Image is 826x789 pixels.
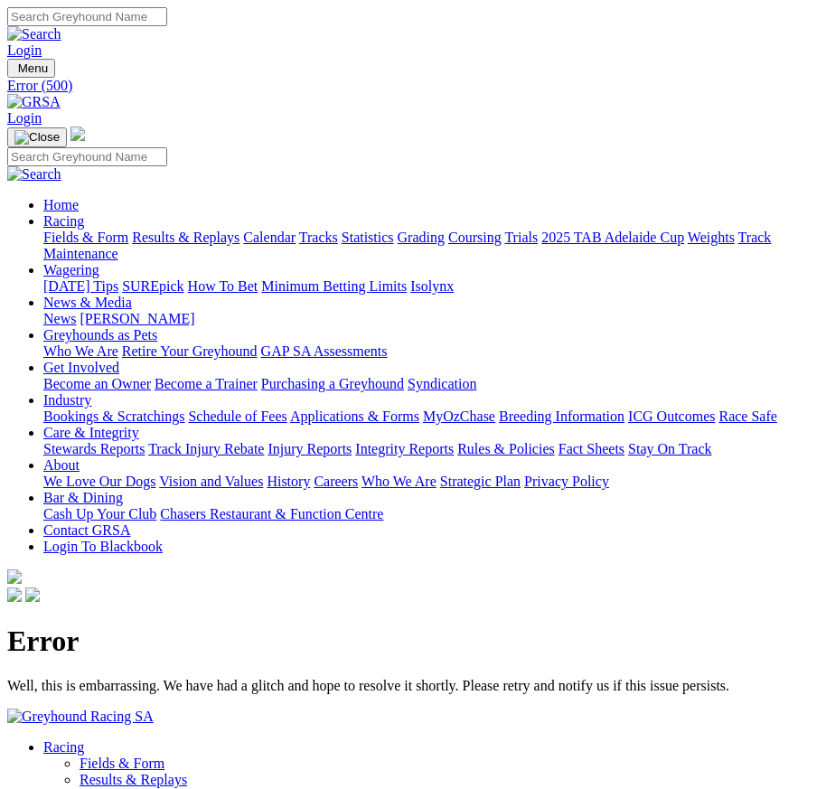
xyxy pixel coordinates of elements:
a: Vision and Values [159,474,263,489]
a: ICG Outcomes [628,409,715,424]
a: Bookings & Scratchings [43,409,184,424]
a: Track Maintenance [43,230,771,261]
a: Grading [398,230,445,245]
a: Home [43,197,79,212]
a: Login To Blackbook [43,539,163,554]
a: Weights [688,230,735,245]
a: 2025 TAB Adelaide Cup [541,230,684,245]
a: Isolynx [410,278,454,294]
div: Get Involved [43,376,819,392]
a: Stewards Reports [43,441,145,456]
div: Racing [43,230,819,262]
img: twitter.svg [25,587,40,602]
a: Chasers Restaurant & Function Centre [160,506,383,521]
a: Racing [43,739,84,755]
a: Syndication [408,376,476,391]
a: Tracks [299,230,338,245]
div: Wagering [43,278,819,295]
a: Retire Your Greyhound [122,343,258,359]
a: Contact GRSA [43,522,130,538]
a: Stay On Track [628,441,711,456]
a: Greyhounds as Pets [43,327,157,343]
img: GRSA [7,94,61,110]
a: Minimum Betting Limits [261,278,407,294]
a: Strategic Plan [440,474,521,489]
h1: Error [7,625,819,658]
input: Search [7,147,167,166]
a: Wagering [43,262,99,277]
a: [PERSON_NAME] [80,311,194,326]
a: News [43,311,76,326]
a: Privacy Policy [524,474,609,489]
a: MyOzChase [423,409,495,424]
p: Well, this is embarrassing. We have had a glitch and hope to resolve it shortly. Please retry and... [7,678,819,694]
a: Trials [504,230,538,245]
button: Toggle navigation [7,127,67,147]
a: We Love Our Dogs [43,474,155,489]
a: Fact Sheets [558,441,624,456]
a: Rules & Policies [457,441,555,456]
a: Applications & Forms [290,409,419,424]
a: Login [7,110,42,126]
input: Search [7,7,167,26]
a: Error (500) [7,78,819,94]
img: Greyhound Racing SA [7,709,154,725]
a: Get Involved [43,360,119,375]
a: Become a Trainer [155,376,258,391]
span: Menu [18,61,48,75]
a: Injury Reports [268,441,352,456]
div: Care & Integrity [43,441,819,457]
a: Racing [43,213,84,229]
a: SUREpick [122,278,183,294]
a: Bar & Dining [43,490,123,505]
a: Calendar [243,230,296,245]
div: Bar & Dining [43,506,819,522]
a: Cash Up Your Club [43,506,156,521]
a: Who We Are [361,474,436,489]
a: Fields & Form [43,230,128,245]
a: [DATE] Tips [43,278,118,294]
div: Greyhounds as Pets [43,343,819,360]
a: Breeding Information [499,409,624,424]
a: Purchasing a Greyhound [261,376,404,391]
a: About [43,457,80,473]
img: Search [7,26,61,42]
a: How To Bet [188,278,258,294]
a: Care & Integrity [43,425,139,440]
a: Careers [314,474,358,489]
img: Close [14,130,60,145]
a: Fields & Form [80,756,164,771]
img: facebook.svg [7,587,22,602]
a: Become an Owner [43,376,151,391]
a: Results & Replays [132,230,239,245]
a: Track Injury Rebate [148,441,264,456]
div: Industry [43,409,819,425]
a: Results & Replays [80,772,187,787]
a: News & Media [43,295,132,310]
a: Statistics [342,230,394,245]
img: Search [7,166,61,183]
a: Login [7,42,42,58]
button: Toggle navigation [7,59,55,78]
div: News & Media [43,311,819,327]
div: About [43,474,819,490]
a: Coursing [448,230,502,245]
img: logo-grsa-white.png [70,127,85,141]
a: History [267,474,310,489]
a: Schedule of Fees [188,409,286,424]
a: GAP SA Assessments [261,343,388,359]
a: Industry [43,392,91,408]
a: Race Safe [718,409,776,424]
img: logo-grsa-white.png [7,569,22,584]
a: Who We Are [43,343,118,359]
a: Integrity Reports [355,441,454,456]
